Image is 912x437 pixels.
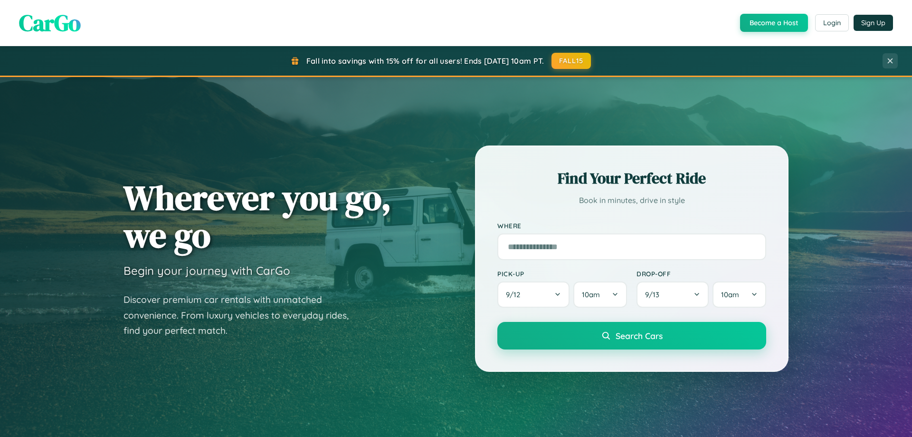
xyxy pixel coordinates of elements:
[497,222,766,230] label: Where
[506,290,525,299] span: 9 / 12
[497,270,627,278] label: Pick-up
[123,179,391,254] h1: Wherever you go, we go
[573,282,627,308] button: 10am
[645,290,664,299] span: 9 / 13
[19,7,81,39] span: CarGo
[636,270,766,278] label: Drop-off
[123,263,290,278] h3: Begin your journey with CarGo
[497,194,766,207] p: Book in minutes, drive in style
[712,282,766,308] button: 10am
[123,292,361,339] p: Discover premium car rentals with unmatched convenience. From luxury vehicles to everyday rides, ...
[636,282,709,308] button: 9/13
[740,14,808,32] button: Become a Host
[497,282,570,308] button: 9/12
[497,168,766,189] h2: Find Your Perfect Ride
[721,290,739,299] span: 10am
[854,15,893,31] button: Sign Up
[306,56,544,66] span: Fall into savings with 15% off for all users! Ends [DATE] 10am PT.
[582,290,600,299] span: 10am
[815,14,849,31] button: Login
[497,322,766,350] button: Search Cars
[616,330,663,341] span: Search Cars
[551,53,591,69] button: FALL15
